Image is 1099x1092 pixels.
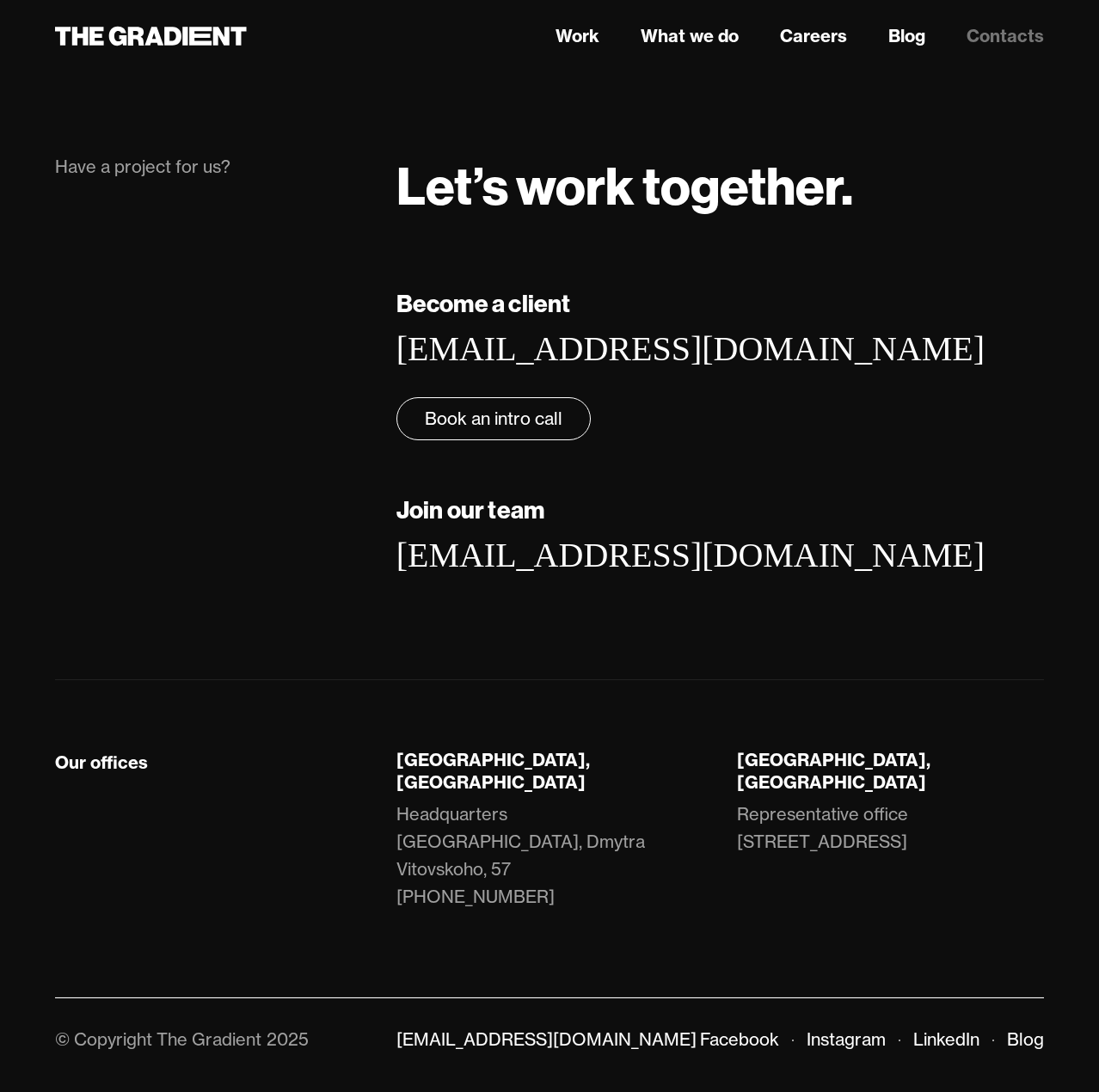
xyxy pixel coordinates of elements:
strong: Let’s work together. [396,153,853,218]
a: Blog [1007,1028,1044,1050]
a: Blog [888,23,925,49]
strong: [GEOGRAPHIC_DATA], [GEOGRAPHIC_DATA] [737,749,930,793]
div: Representative office [737,801,908,828]
div: [GEOGRAPHIC_DATA], [GEOGRAPHIC_DATA] [396,749,703,794]
div: Headquarters [396,801,507,828]
a: Work [556,23,599,49]
a: [EMAIL_ADDRESS][DOMAIN_NAME] [396,536,985,574]
a: [EMAIL_ADDRESS][DOMAIN_NAME] [396,1028,697,1050]
a: Facebook [700,1028,779,1050]
a: LinkedIn [913,1028,979,1050]
a: Instagram [807,1028,886,1050]
a: [PHONE_NUMBER] [396,883,555,911]
a: Careers [780,23,847,49]
div: Have a project for us? [55,155,362,179]
strong: Join our team [396,494,545,525]
a: Contacts [967,23,1044,49]
a: [STREET_ADDRESS] [737,828,1044,856]
div: © Copyright The Gradient [55,1028,261,1050]
strong: Become a client [396,288,571,318]
div: 2025 [267,1028,309,1050]
div: Our offices [55,752,148,774]
a: [GEOGRAPHIC_DATA], Dmytra Vitovskoho, 57 [396,828,703,883]
a: Book an intro call [396,397,591,440]
a: What we do [641,23,739,49]
a: [EMAIL_ADDRESS][DOMAIN_NAME]‍ [396,329,985,368]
